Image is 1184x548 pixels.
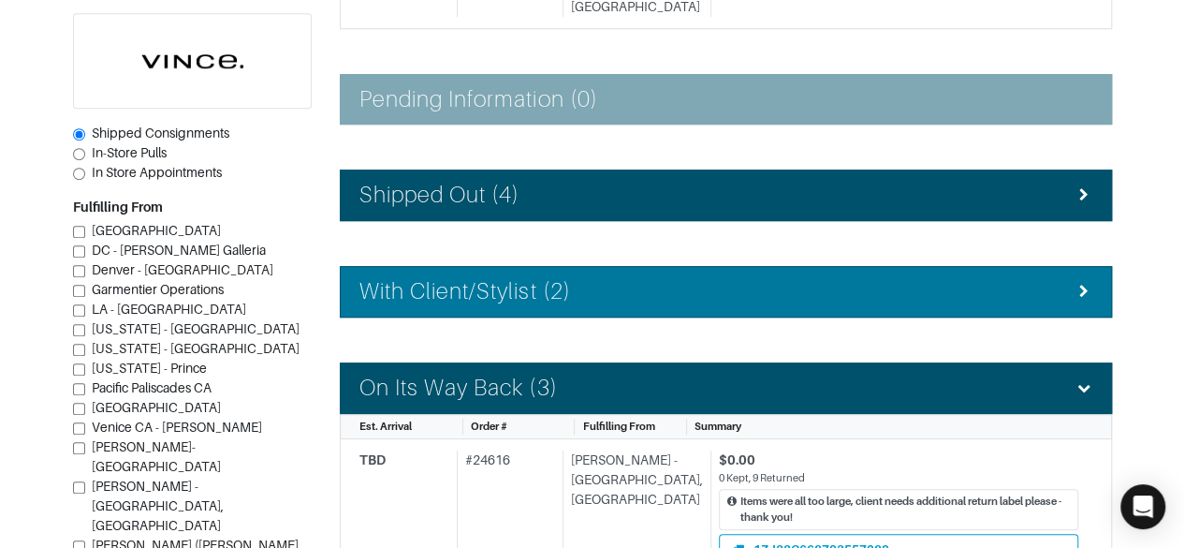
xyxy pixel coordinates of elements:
[92,322,300,337] span: [US_STATE] - [GEOGRAPHIC_DATA]
[92,381,212,396] span: Pacific Paliscades CA
[740,494,1070,526] div: Items were all too large, client needs additional return label please - thank you!
[73,227,85,239] input: [GEOGRAPHIC_DATA]
[73,199,163,218] label: Fulfilling From
[73,129,85,141] input: Shipped Consignments
[359,86,598,113] h4: Pending Information (0)
[92,224,221,239] span: [GEOGRAPHIC_DATA]
[73,286,85,298] input: Garmentier Operations
[73,404,85,416] input: [GEOGRAPHIC_DATA]
[359,182,520,209] h4: Shipped Out (4)
[719,470,1078,486] div: 0 Kept, 9 Returned
[73,149,85,161] input: In-Store Pulls
[359,278,571,305] h4: With Client/Stylist (2)
[73,325,85,337] input: [US_STATE] - [GEOGRAPHIC_DATA]
[359,452,386,467] span: TBD
[73,384,85,396] input: Pacific Paliscades CA
[92,283,224,298] span: Garmentier Operations
[92,303,246,318] span: LA - [GEOGRAPHIC_DATA]
[73,443,85,455] input: [PERSON_NAME]-[GEOGRAPHIC_DATA]
[74,15,311,109] img: cyAkLTq7csKWtL9WARqkkVaF.png
[73,364,85,377] input: [US_STATE] - Prince
[92,362,207,377] span: [US_STATE] - Prince
[359,375,558,402] h4: On Its Way Back (3)
[92,440,221,475] span: [PERSON_NAME]-[GEOGRAPHIC_DATA]
[359,421,412,432] span: Est. Arrival
[73,423,85,436] input: Venice CA - [PERSON_NAME]
[92,342,300,357] span: [US_STATE] - [GEOGRAPHIC_DATA]
[73,169,85,181] input: In Store Appointments
[73,246,85,259] input: DC - [PERSON_NAME] Galleria
[471,421,507,432] span: Order #
[73,345,85,357] input: [US_STATE] - [GEOGRAPHIC_DATA]
[92,166,222,181] span: In Store Appointments
[719,451,1078,470] div: $0.00
[582,421,654,432] span: Fulfilling From
[73,305,85,318] input: LA - [GEOGRAPHIC_DATA]
[92,401,221,416] span: [GEOGRAPHIC_DATA]
[73,266,85,278] input: Denver - [GEOGRAPHIC_DATA]
[73,482,85,495] input: [PERSON_NAME] - [GEOGRAPHIC_DATA], [GEOGRAPHIC_DATA]
[92,421,262,436] span: Venice CA - [PERSON_NAME]
[92,126,229,141] span: Shipped Consignments
[92,263,273,278] span: Denver - [GEOGRAPHIC_DATA]
[92,480,224,534] span: [PERSON_NAME] - [GEOGRAPHIC_DATA], [GEOGRAPHIC_DATA]
[694,421,741,432] span: Summary
[92,146,167,161] span: In-Store Pulls
[92,244,266,259] span: DC - [PERSON_NAME] Galleria
[1120,484,1165,529] div: Open Intercom Messenger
